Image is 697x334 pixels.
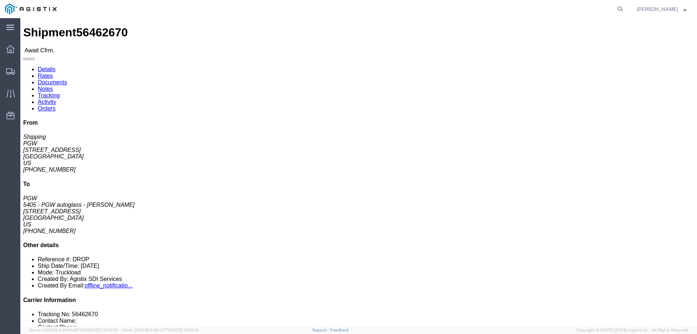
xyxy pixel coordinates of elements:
[636,5,687,13] button: [PERSON_NAME]
[330,328,349,332] a: Feedback
[170,328,199,332] span: [DATE] 10:40:19
[29,328,118,332] span: Server: 2025.16.0-9544af67660
[5,4,57,15] img: logo
[122,328,199,332] span: Client: 2025.16.0-8fc0770
[637,5,678,13] span: Jesse Jordan
[312,328,330,332] a: Support
[89,328,118,332] span: [DATE] 10:42:29
[576,327,688,333] span: Copyright © [DATE]-[DATE] Agistix Inc., All Rights Reserved
[20,18,697,326] iframe: FS Legacy Container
